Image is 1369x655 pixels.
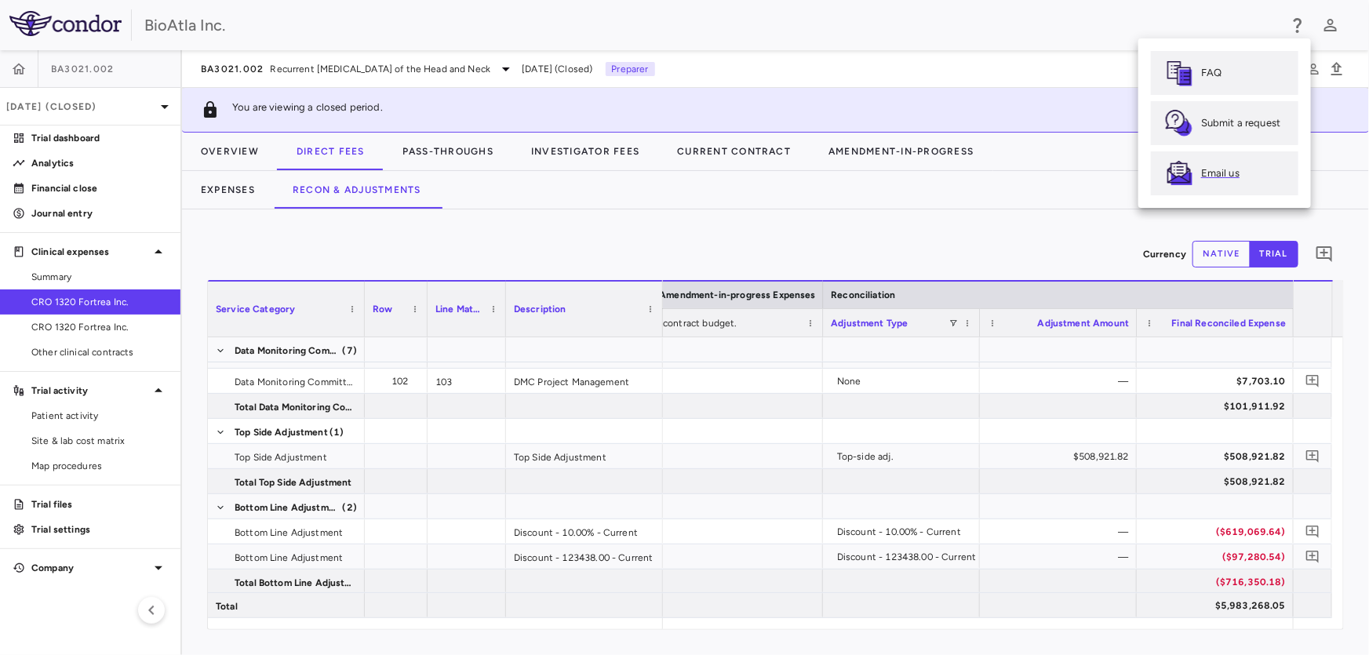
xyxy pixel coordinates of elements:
[1201,116,1280,130] p: Submit a request
[1151,51,1298,95] a: FAQ
[1151,101,1298,145] a: Submit a request
[1201,66,1222,80] p: FAQ
[1201,166,1240,180] p: Email us
[1151,151,1298,195] a: Email us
